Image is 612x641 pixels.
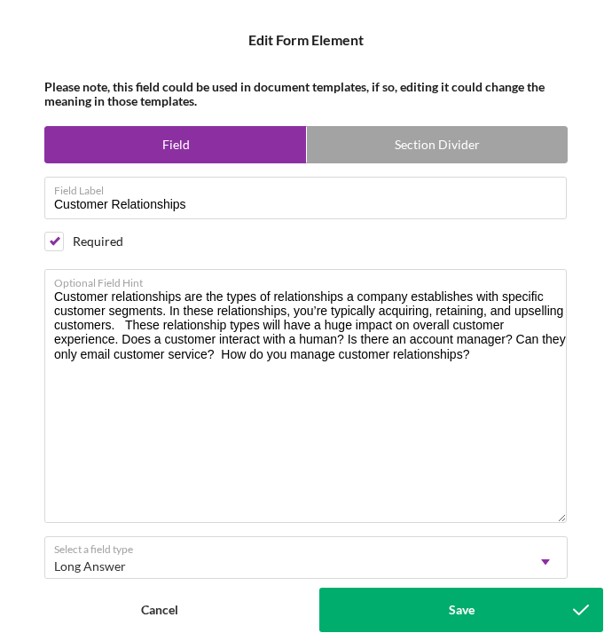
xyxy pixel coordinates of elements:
h6: Edit Form Element [248,32,364,48]
div: Long Answer [54,559,126,574]
body: Rich Text Area. Press ALT-0 for help. [14,14,102,34]
label: Optional Field Hint [54,270,567,289]
textarea: Customer relationships are the types of relationships a company establishes with specific custome... [44,269,567,523]
div: Save [449,588,475,632]
button: Save [319,588,603,632]
b: Please note, this field could be used in document templates, if so, editing it could change the m... [44,79,545,108]
div: Cancel [141,588,178,632]
button: Cancel [9,588,310,632]
label: Field [45,127,306,162]
div: Required [73,234,123,249]
label: Field Label [54,178,567,197]
div: We want to learn more about your business! If you already have a business plan, please upload it ... [14,14,102,452]
label: Section Divider [307,127,568,162]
